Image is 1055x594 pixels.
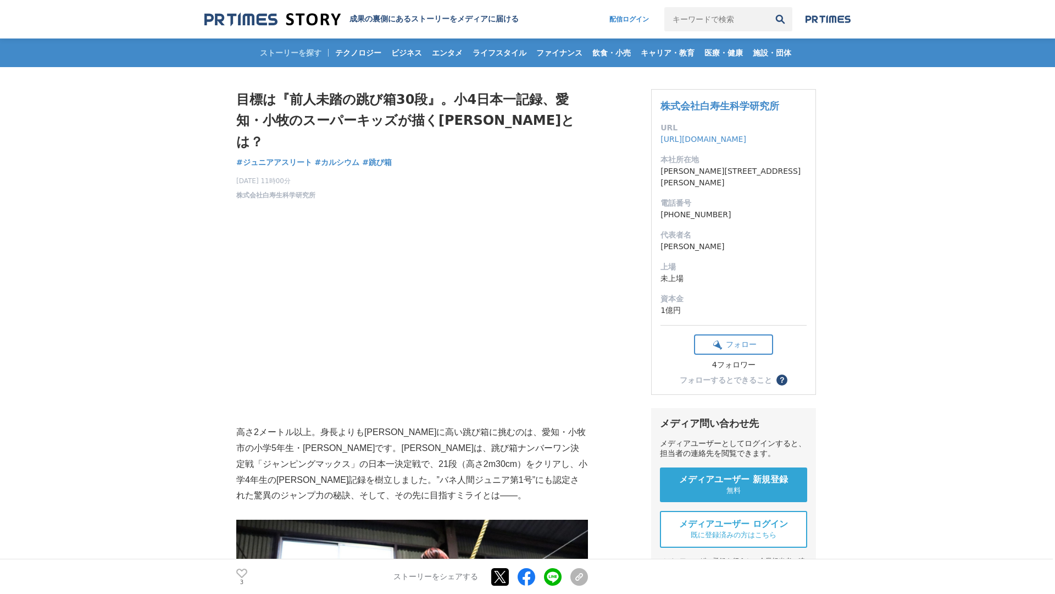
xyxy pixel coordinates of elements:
dd: 未上場 [660,273,807,284]
a: #ジュニアアスリート [236,157,312,168]
a: メディアユーザー ログイン 既に登録済みの方はこちら [660,511,807,548]
dt: 電話番号 [660,197,807,209]
button: 検索 [768,7,792,31]
a: #カルシウム [315,157,360,168]
a: 成果の裏側にあるストーリーをメディアに届ける 成果の裏側にあるストーリーをメディアに届ける [204,12,519,27]
span: テクノロジー [331,48,386,58]
a: 株式会社白寿生科学研究所 [236,190,315,200]
button: ？ [776,375,787,386]
img: prtimes [806,15,851,24]
span: ビジネス [387,48,426,58]
div: メディアユーザーとしてログインすると、担当者の連絡先を閲覧できます。 [660,439,807,459]
dt: 本社所在地 [660,154,807,166]
span: ？ [778,376,786,384]
h2: 成果の裏側にあるストーリーをメディアに届ける [349,14,519,24]
span: 医療・健康 [700,48,747,58]
img: 成果の裏側にあるストーリーをメディアに届ける [204,12,341,27]
div: メディア問い合わせ先 [660,417,807,430]
a: #跳び箱 [362,157,392,168]
dt: 資本金 [660,293,807,305]
dt: 代表者名 [660,229,807,241]
dd: [PHONE_NUMBER] [660,209,807,221]
span: 既に登録済みの方はこちら [691,530,776,540]
span: メディアユーザー 新規登録 [679,474,788,486]
span: [DATE] 11時00分 [236,176,315,186]
div: 4フォロワー [694,360,773,370]
a: メディアユーザー 新規登録 無料 [660,468,807,502]
span: #カルシウム [315,157,360,167]
h1: 目標は『前人未踏の跳び箱30段』。小4日本一記録、愛知・小牧のスーパーキッズが描く[PERSON_NAME]とは？ [236,89,588,152]
p: ストーリーをシェアする [393,572,478,582]
span: #ジュニアアスリート [236,157,312,167]
dd: [PERSON_NAME] [660,241,807,252]
a: エンタメ [427,38,467,67]
span: エンタメ [427,48,467,58]
a: ライフスタイル [468,38,531,67]
a: [URL][DOMAIN_NAME] [660,135,746,144]
dt: URL [660,122,807,134]
a: キャリア・教育 [636,38,699,67]
span: ファイナンス [532,48,587,58]
span: ライフスタイル [468,48,531,58]
span: メディアユーザー ログイン [679,519,788,530]
button: フォロー [694,334,773,355]
a: 配信ログイン [598,7,660,31]
span: 施設・団体 [748,48,796,58]
a: テクノロジー [331,38,386,67]
p: 3 [236,579,247,585]
span: 飲食・小売 [588,48,635,58]
span: 無料 [726,486,741,496]
input: キーワードで検索 [664,7,768,31]
a: 施設・団体 [748,38,796,67]
dt: 上場 [660,261,807,273]
dd: [PERSON_NAME][STREET_ADDRESS][PERSON_NAME] [660,166,807,189]
a: 医療・健康 [700,38,747,67]
a: 株式会社白寿生科学研究所 [660,100,779,112]
dd: 1億円 [660,305,807,316]
a: ファイナンス [532,38,587,67]
span: キャリア・教育 [636,48,699,58]
span: #跳び箱 [362,157,392,167]
p: 高さ2メートル以上。身長よりも[PERSON_NAME]に高い跳び箱に挑むのは、愛知・小牧市の小学5年生・[PERSON_NAME]です。[PERSON_NAME]は、跳び箱ナンバーワン決定戦「... [236,425,588,504]
a: ビジネス [387,38,426,67]
a: 飲食・小売 [588,38,635,67]
div: フォローするとできること [680,376,772,384]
